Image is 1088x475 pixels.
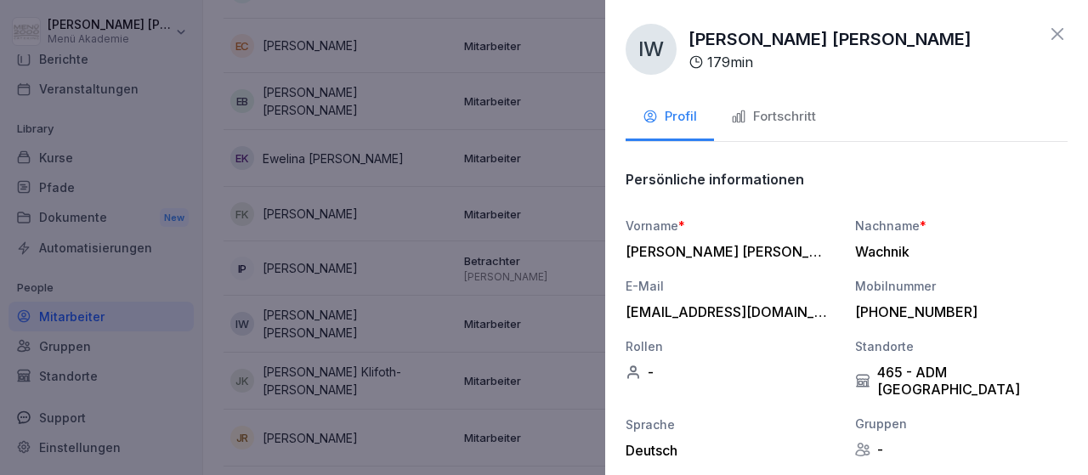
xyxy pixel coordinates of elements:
div: 465 - ADM [GEOGRAPHIC_DATA] [855,364,1068,398]
div: Nachname [855,217,1068,235]
div: Profil [643,107,697,127]
div: Gruppen [855,415,1068,433]
div: Vorname [626,217,838,235]
div: Mobilnummer [855,277,1068,295]
div: - [626,364,838,381]
div: [PHONE_NUMBER] [855,303,1059,320]
div: - [855,441,1068,458]
div: Standorte [855,337,1068,355]
div: Fortschritt [731,107,816,127]
div: Deutsch [626,442,838,459]
div: Wachnik [855,243,1059,260]
button: Fortschritt [714,95,833,141]
p: 179 min [707,52,753,72]
div: [EMAIL_ADDRESS][DOMAIN_NAME] [626,303,830,320]
div: [PERSON_NAME] [PERSON_NAME] [626,243,830,260]
div: Rollen [626,337,838,355]
div: IW [626,24,677,75]
p: [PERSON_NAME] [PERSON_NAME] [688,26,972,52]
div: E-Mail [626,277,838,295]
p: Persönliche informationen [626,171,804,188]
div: Sprache [626,416,838,433]
button: Profil [626,95,714,141]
